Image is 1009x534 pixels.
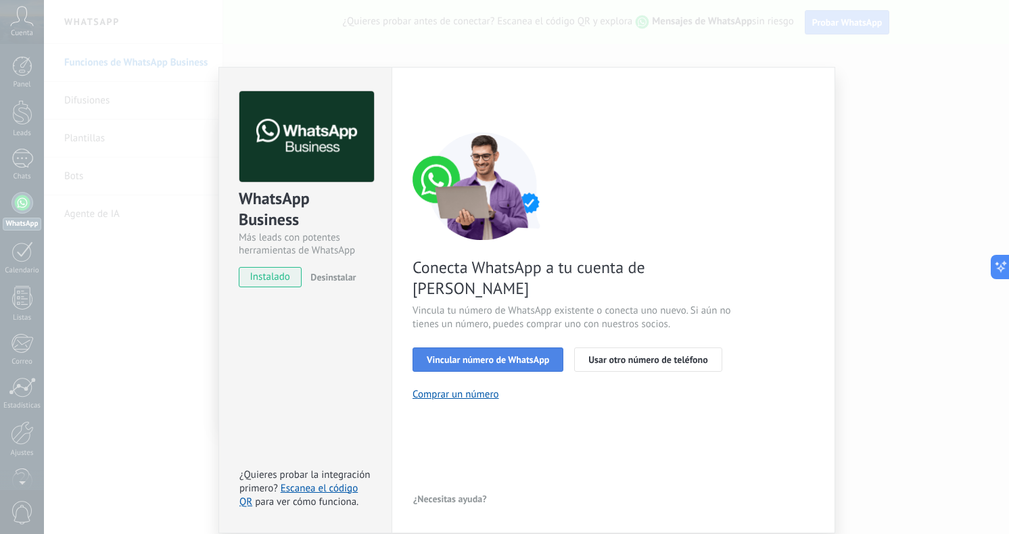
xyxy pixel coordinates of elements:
[413,489,488,509] button: ¿Necesitas ayuda?
[413,347,563,372] button: Vincular número de WhatsApp
[413,304,734,331] span: Vincula tu número de WhatsApp existente o conecta uno nuevo. Si aún no tienes un número, puedes c...
[427,355,549,364] span: Vincular número de WhatsApp
[310,271,356,283] span: Desinstalar
[255,495,358,508] span: para ver cómo funciona.
[239,482,358,508] a: Escanea el código QR
[574,347,722,372] button: Usar otro número de teléfono
[413,132,555,240] img: connect number
[413,257,734,299] span: Conecta WhatsApp a tu cuenta de [PERSON_NAME]
[239,188,372,231] div: WhatsApp Business
[413,388,499,401] button: Comprar un número
[413,494,487,504] span: ¿Necesitas ayuda?
[239,231,372,257] div: Más leads con potentes herramientas de WhatsApp
[239,91,374,183] img: logo_main.png
[239,267,301,287] span: instalado
[588,355,707,364] span: Usar otro número de teléfono
[239,468,371,495] span: ¿Quieres probar la integración primero?
[305,267,356,287] button: Desinstalar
